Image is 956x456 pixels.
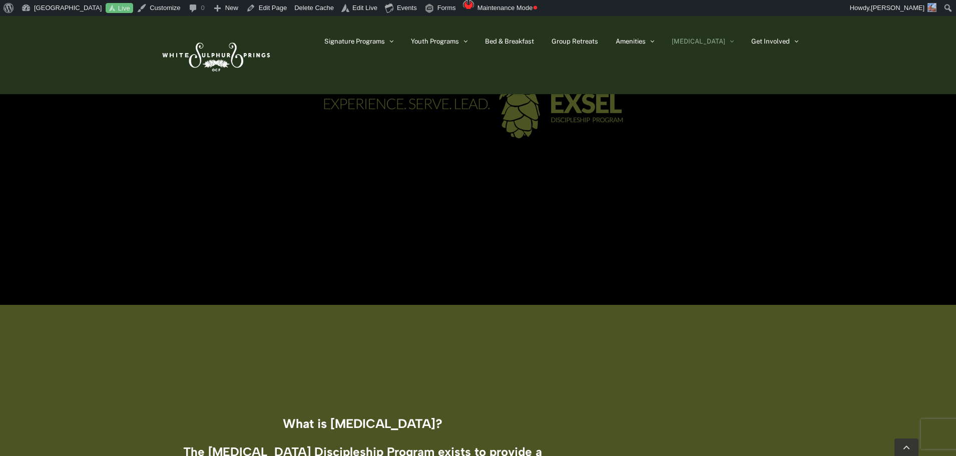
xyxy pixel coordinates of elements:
[927,3,936,12] img: SusannePappal-66x66.jpg
[871,4,924,12] span: [PERSON_NAME]
[303,54,653,154] img: exsel-green-logo-03
[324,38,385,45] span: Signature Programs
[158,32,273,79] img: White Sulphur Springs Logo
[616,38,646,45] span: Amenities
[485,16,534,66] a: Bed & Breakfast
[672,38,725,45] span: [MEDICAL_DATA]
[751,38,790,45] span: Get Involved
[485,38,534,45] span: Bed & Breakfast
[751,16,798,66] a: Get Involved
[616,16,654,66] a: Amenities
[411,16,467,66] a: Youth Programs
[324,16,393,66] a: Signature Programs
[552,38,598,45] span: Group Retreats
[672,16,734,66] a: [MEDICAL_DATA]
[552,16,598,66] a: Group Retreats
[324,16,798,66] nav: Main Menu Sticky
[328,189,628,369] iframe: Introduction to White Sulphur Springs EXSEL Discipleship Program
[158,417,568,430] h3: What is [MEDICAL_DATA]?
[411,38,459,45] span: Youth Programs
[106,3,133,14] a: Live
